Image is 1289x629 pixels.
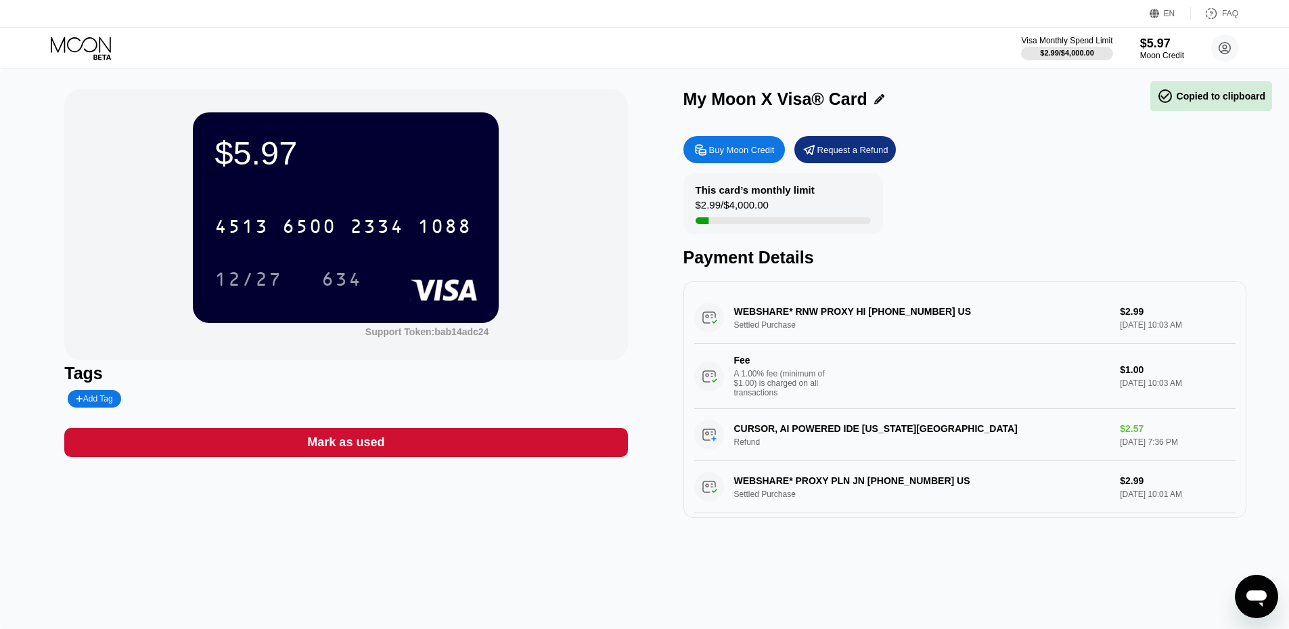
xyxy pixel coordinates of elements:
div: Visa Monthly Spend Limit [1021,36,1112,45]
div: 4513 [214,217,269,239]
div: Buy Moon Credit [683,136,785,163]
div: Mark as used [307,435,384,450]
div: FeeA 1.00% fee (minimum of $1.00) is charged on all transactions$1.00[DATE] 10:01 AM [694,513,1236,578]
div: $5.97Moon Credit [1140,37,1184,60]
div: [DATE] 10:03 AM [1120,378,1235,388]
div: FAQ [1191,7,1238,20]
div: A 1.00% fee (minimum of $1.00) is charged on all transactions [734,369,836,397]
div: EN [1150,7,1191,20]
div: Visa Monthly Spend Limit$2.99/$4,000.00 [1021,36,1112,60]
div: My Moon X Visa® Card [683,89,867,109]
div: Add Tag [76,394,112,404]
span:  [1157,88,1173,104]
div: FAQ [1222,9,1238,18]
div: 634 [311,262,372,296]
div: Add Tag [68,390,120,408]
div: Support Token:bab14adc24 [365,326,489,337]
div: Request a Refund [794,136,896,163]
div: $2.99 / $4,000.00 [1040,49,1094,57]
iframe: Button to launch messaging window [1235,575,1278,618]
div: Mark as used [64,428,627,457]
div: Payment Details [683,248,1246,267]
div: $5.97 [214,134,477,172]
div: Copied to clipboard [1157,88,1265,104]
div: Buy Moon Credit [709,144,775,156]
div: Tags [64,364,627,383]
div: 12/27 [214,270,282,292]
div: $1.00 [1120,364,1235,375]
div: 2334 [350,217,404,239]
div: 6500 [282,217,336,239]
div: Support Token: bab14adc24 [365,326,489,337]
div: Fee [734,355,829,366]
div: Moon Credit [1140,51,1184,60]
div: Request a Refund [817,144,888,156]
div: FeeA 1.00% fee (minimum of $1.00) is charged on all transactions$1.00[DATE] 10:03 AM [694,344,1236,409]
div: 634 [321,270,362,292]
div: 12/27 [204,262,292,296]
div: 4513650023341088 [206,209,480,243]
div: $2.99 / $4,000.00 [696,199,769,217]
div: EN [1164,9,1175,18]
div: 1088 [417,217,472,239]
div: This card’s monthly limit [696,184,815,196]
div: $5.97 [1140,37,1184,51]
